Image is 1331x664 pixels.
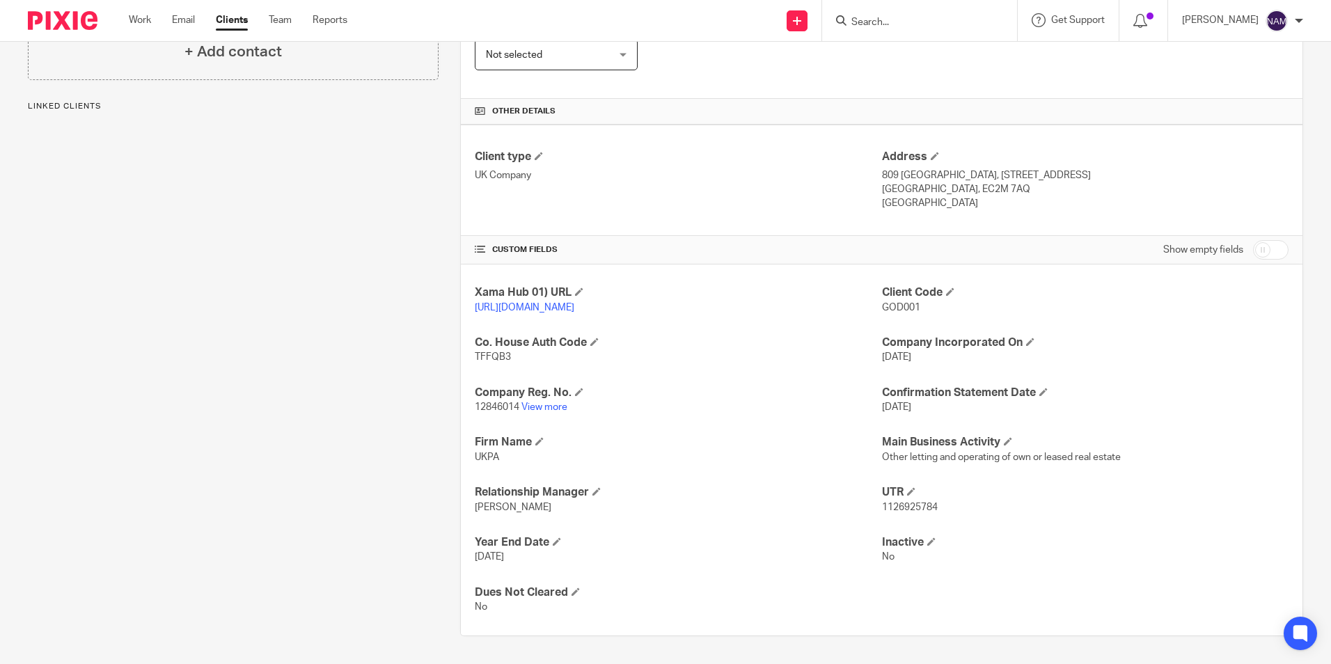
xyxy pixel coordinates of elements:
a: View more [521,402,567,412]
a: [URL][DOMAIN_NAME] [475,303,574,313]
a: Clients [216,13,248,27]
span: 1126925784 [882,503,938,512]
span: UKPA [475,452,499,462]
span: [PERSON_NAME] [475,503,551,512]
h4: Dues Not Cleared [475,585,881,600]
span: Not selected [486,50,542,60]
p: [GEOGRAPHIC_DATA], EC2M 7AQ [882,182,1289,196]
a: Reports [313,13,347,27]
h4: CUSTOM FIELDS [475,244,881,255]
h4: Company Reg. No. [475,386,881,400]
span: Other letting and operating of own or leased real estate [882,452,1121,462]
img: Pixie [28,11,97,30]
span: Get Support [1051,15,1105,25]
h4: Year End Date [475,535,881,550]
p: UK Company [475,168,881,182]
input: Search [850,17,975,29]
h4: Client type [475,150,881,164]
span: [DATE] [882,352,911,362]
p: [PERSON_NAME] [1182,13,1259,27]
span: [DATE] [882,402,911,412]
span: No [882,552,895,562]
a: Work [129,13,151,27]
h4: Co. House Auth Code [475,335,881,350]
label: Show empty fields [1163,243,1243,257]
img: svg%3E [1266,10,1288,32]
span: GOD001 [882,303,920,313]
h4: UTR [882,485,1289,500]
h4: + Add contact [184,41,282,63]
h4: Client Code [882,285,1289,300]
span: 12846014 [475,402,519,412]
p: [GEOGRAPHIC_DATA] [882,196,1289,210]
h4: Confirmation Statement Date [882,386,1289,400]
h4: Firm Name [475,435,881,450]
a: Email [172,13,195,27]
a: Team [269,13,292,27]
h4: Address [882,150,1289,164]
h4: Company Incorporated On [882,335,1289,350]
h4: Xama Hub 01) URL [475,285,881,300]
h4: Inactive [882,535,1289,550]
p: 809 [GEOGRAPHIC_DATA], [STREET_ADDRESS] [882,168,1289,182]
span: No [475,602,487,612]
h4: Relationship Manager [475,485,881,500]
h4: Main Business Activity [882,435,1289,450]
span: TFFQB3 [475,352,511,362]
p: Linked clients [28,101,439,112]
span: [DATE] [475,552,504,562]
span: Other details [492,106,556,117]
